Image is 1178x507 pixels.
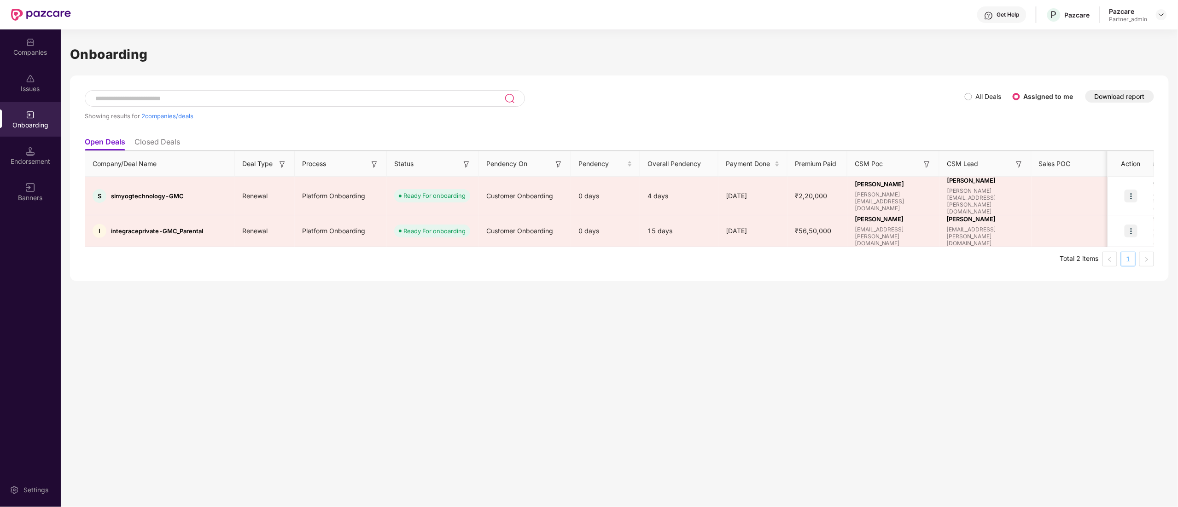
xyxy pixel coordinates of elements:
img: svg+xml;base64,PHN2ZyBpZD0iSGVscC0zMngzMiIgeG1sbnM9Imh0dHA6Ly93d3cudzMub3JnLzIwMDAvc3ZnIiB3aWR0aD... [984,11,993,20]
span: Pendency On [486,159,527,169]
span: CSM Lead [947,159,979,169]
span: integraceprivate-GMC_Parental [111,227,203,235]
img: svg+xml;base64,PHN2ZyB3aWR0aD0iMjAiIGhlaWdodD0iMjAiIHZpZXdCb3g9IjAgMCAyMCAyMCIgZmlsbD0ibm9uZSIgeG... [26,110,35,120]
label: Assigned to me [1024,92,1073,100]
span: [PERSON_NAME] [855,215,932,223]
button: Download report [1085,90,1154,103]
span: [PERSON_NAME] [855,180,932,188]
li: Next Page [1139,252,1154,266]
span: simyogtechnology-GMC [111,192,184,200]
div: 15 days [640,226,718,236]
div: 0 days [571,219,640,243]
span: [PERSON_NAME] [947,215,1024,223]
img: svg+xml;base64,PHN2ZyBpZD0iSXNzdWVzX2Rpc2FibGVkIiB4bWxucz0iaHR0cDovL3d3dy53My5vcmcvMjAwMC9zdmciIH... [26,74,35,83]
img: svg+xml;base64,PHN2ZyB3aWR0aD0iMjQiIGhlaWdodD0iMjUiIHZpZXdCb3g9IjAgMCAyNCAyNSIgZmlsbD0ibm9uZSIgeG... [504,93,515,104]
img: svg+xml;base64,PHN2ZyB3aWR0aD0iMTYiIGhlaWdodD0iMTYiIHZpZXdCb3g9IjAgMCAxNiAxNiIgZmlsbD0ibm9uZSIgeG... [922,160,932,169]
span: ₹56,50,000 [787,227,839,235]
span: 2 companies/deals [141,112,193,120]
a: 1 [1121,252,1135,266]
img: svg+xml;base64,PHN2ZyBpZD0iU2V0dGluZy0yMHgyMCIgeG1sbnM9Imh0dHA6Ly93d3cudzMub3JnLzIwMDAvc3ZnIiB3aW... [10,485,19,495]
div: 4 days [640,191,718,201]
div: Showing results for [85,112,965,120]
button: right [1139,252,1154,266]
button: left [1102,252,1117,266]
div: Ready For onboarding [403,226,466,236]
span: Status [394,159,414,169]
img: icon [1125,225,1137,237]
span: Process [302,159,326,169]
span: Renewal [235,192,275,200]
li: Closed Deals [134,137,180,150]
span: Sales POC [1039,159,1071,169]
div: Ready For onboarding [403,191,466,200]
th: Action [1108,151,1154,177]
span: [PERSON_NAME][EMAIL_ADDRESS][DOMAIN_NAME] [855,191,932,212]
div: Platform Onboarding [295,184,387,208]
span: Deal Type [242,159,273,169]
span: [PERSON_NAME] [947,177,1024,184]
span: Renewal [235,227,275,235]
span: [EMAIL_ADDRESS][PERSON_NAME][DOMAIN_NAME] [855,226,932,247]
div: [DATE] [718,191,787,201]
th: Pendency [571,151,640,177]
label: All Deals [976,92,1002,100]
span: [EMAIL_ADDRESS][PERSON_NAME][DOMAIN_NAME] [947,226,1024,247]
img: svg+xml;base64,PHN2ZyB3aWR0aD0iMTYiIGhlaWdodD0iMTYiIHZpZXdCb3g9IjAgMCAxNiAxNiIgZmlsbD0ibm9uZSIgeG... [554,160,563,169]
div: Pazcare [1065,11,1090,19]
img: svg+xml;base64,PHN2ZyBpZD0iQ29tcGFuaWVzIiB4bWxucz0iaHR0cDovL3d3dy53My5vcmcvMjAwMC9zdmciIHdpZHRoPS... [26,38,35,47]
img: svg+xml;base64,PHN2ZyB3aWR0aD0iMTYiIGhlaWdodD0iMTYiIHZpZXdCb3g9IjAgMCAxNiAxNiIgZmlsbD0ibm9uZSIgeG... [1015,160,1024,169]
span: ₹2,20,000 [787,192,834,200]
th: Overall Pendency [640,151,718,177]
li: Open Deals [85,137,125,150]
span: Customer Onboarding [486,192,553,200]
div: Platform Onboarding [295,219,387,243]
img: svg+xml;base64,PHN2ZyB3aWR0aD0iMTYiIGhlaWdodD0iMTYiIHZpZXdCb3g9IjAgMCAxNiAxNiIgZmlsbD0ibm9uZSIgeG... [278,160,287,169]
img: svg+xml;base64,PHN2ZyBpZD0iRHJvcGRvd24tMzJ4MzIiIHhtbG5zPSJodHRwOi8vd3d3LnczLm9yZy8yMDAwL3N2ZyIgd2... [1158,11,1165,18]
span: Customer Onboarding [486,227,553,235]
h1: Onboarding [70,44,1169,64]
div: 0 days [571,184,640,208]
img: icon [1125,190,1137,202]
div: Partner_admin [1109,16,1148,23]
th: Company/Deal Name [85,151,235,177]
span: left [1107,257,1113,262]
div: Get Help [997,11,1020,18]
span: P [1051,9,1057,20]
div: [DATE] [718,226,787,236]
img: svg+xml;base64,PHN2ZyB3aWR0aD0iMTQuNSIgaGVpZ2h0PSIxNC41IiB2aWV3Qm94PSIwIDAgMTYgMTYiIGZpbGw9Im5vbm... [26,147,35,156]
div: I [93,224,106,238]
img: New Pazcare Logo [11,9,71,21]
th: Premium Paid [787,151,847,177]
span: Pendency [578,159,625,169]
li: Previous Page [1102,252,1117,266]
span: right [1144,257,1149,262]
div: Pazcare [1109,7,1148,16]
span: CSM Poc [855,159,883,169]
th: Payment Done [718,151,787,177]
span: [PERSON_NAME][EMAIL_ADDRESS][PERSON_NAME][DOMAIN_NAME] [947,187,1024,215]
div: Settings [21,485,51,495]
img: svg+xml;base64,PHN2ZyB3aWR0aD0iMTYiIGhlaWdodD0iMTYiIHZpZXdCb3g9IjAgMCAxNiAxNiIgZmlsbD0ibm9uZSIgeG... [26,183,35,192]
li: Total 2 items [1060,252,1099,266]
img: svg+xml;base64,PHN2ZyB3aWR0aD0iMTYiIGhlaWdodD0iMTYiIHZpZXdCb3g9IjAgMCAxNiAxNiIgZmlsbD0ibm9uZSIgeG... [1107,160,1116,169]
img: svg+xml;base64,PHN2ZyB3aWR0aD0iMTYiIGhlaWdodD0iMTYiIHZpZXdCb3g9IjAgMCAxNiAxNiIgZmlsbD0ibm9uZSIgeG... [462,160,471,169]
span: Payment Done [726,159,773,169]
div: S [93,189,106,203]
li: 1 [1121,252,1136,266]
img: svg+xml;base64,PHN2ZyB3aWR0aD0iMTYiIGhlaWdodD0iMTYiIHZpZXdCb3g9IjAgMCAxNiAxNiIgZmlsbD0ibm9uZSIgeG... [370,160,379,169]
